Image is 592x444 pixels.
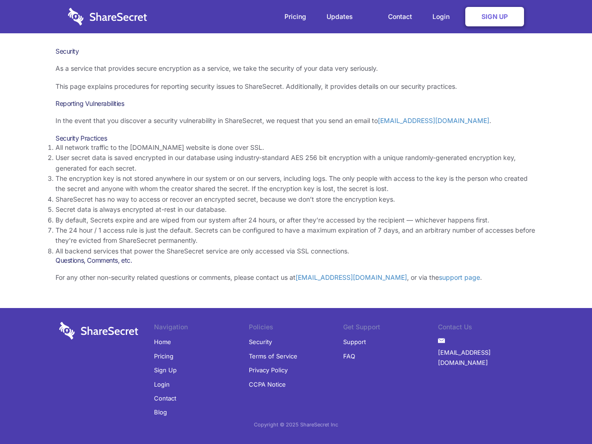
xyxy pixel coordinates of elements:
[55,116,536,126] p: In the event that you discover a security vulnerability in ShareSecret, we request that you send ...
[343,335,366,349] a: Support
[154,377,170,391] a: Login
[55,173,536,194] li: The encryption key is not stored anywhere in our system or on our servers, including logs. The on...
[55,215,536,225] li: By default, Secrets expire and are wiped from our system after 24 hours, or after they’re accesse...
[154,335,171,349] a: Home
[249,322,344,335] li: Policies
[154,405,167,419] a: Blog
[423,2,463,31] a: Login
[55,194,536,204] li: ShareSecret has no way to access or recover an encrypted secret, because we don’t store the encry...
[55,134,536,142] h3: Security Practices
[55,81,536,92] p: This page explains procedures for reporting security issues to ShareSecret. Additionally, it prov...
[249,363,288,377] a: Privacy Policy
[249,377,286,391] a: CCPA Notice
[55,153,536,173] li: User secret data is saved encrypted in our database using industry-standard AES 256 bit encryptio...
[379,2,421,31] a: Contact
[55,225,536,246] li: The 24 hour / 1 access rule is just the default. Secrets can be configured to have a maximum expi...
[55,142,536,153] li: All network traffic to the [DOMAIN_NAME] website is done over SSL.
[343,322,438,335] li: Get Support
[154,322,249,335] li: Navigation
[55,63,536,74] p: As a service that provides secure encryption as a service, we take the security of your data very...
[154,363,177,377] a: Sign Up
[296,273,407,281] a: [EMAIL_ADDRESS][DOMAIN_NAME]
[55,99,536,108] h3: Reporting Vulnerabilities
[55,47,536,55] h1: Security
[55,246,536,256] li: All backend services that power the ShareSecret service are only accessed via SSL connections.
[154,391,176,405] a: Contact
[249,349,297,363] a: Terms of Service
[249,335,272,349] a: Security
[343,349,355,363] a: FAQ
[68,8,147,25] img: logo-wordmark-white-trans-d4663122ce5f474addd5e946df7df03e33cb6a1c49d2221995e7729f52c070b2.svg
[465,7,524,26] a: Sign Up
[55,256,536,265] h3: Questions, Comments, etc.
[438,345,533,370] a: [EMAIL_ADDRESS][DOMAIN_NAME]
[378,117,489,124] a: [EMAIL_ADDRESS][DOMAIN_NAME]
[55,272,536,283] p: For any other non-security related questions or comments, please contact us at , or via the .
[275,2,315,31] a: Pricing
[439,273,480,281] a: support page
[154,349,173,363] a: Pricing
[55,204,536,215] li: Secret data is always encrypted at-rest in our database.
[438,322,533,335] li: Contact Us
[59,322,138,339] img: logo-wordmark-white-trans-d4663122ce5f474addd5e946df7df03e33cb6a1c49d2221995e7729f52c070b2.svg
